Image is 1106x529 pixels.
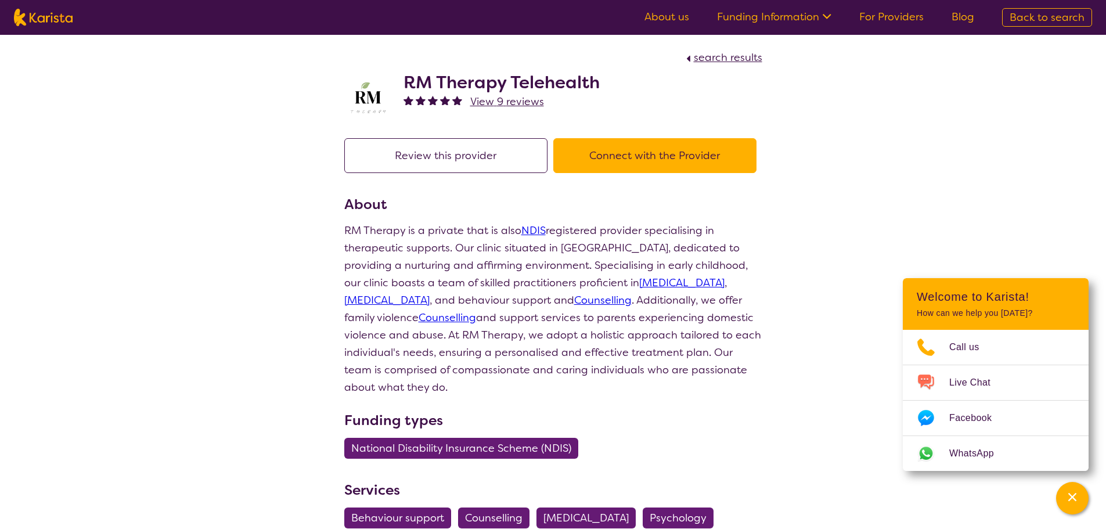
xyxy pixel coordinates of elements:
button: Review this provider [344,138,547,173]
h3: Services [344,480,762,501]
a: Review this provider [344,149,553,163]
img: Karista logo [14,9,73,26]
h3: About [344,194,762,215]
img: fullstar [404,95,413,105]
img: b3hjthhf71fnbidirs13.png [344,77,391,119]
a: [MEDICAL_DATA] [639,276,725,290]
h3: Funding types [344,410,762,431]
button: Connect with the Provider [553,138,756,173]
h2: Welcome to Karista! [917,290,1075,304]
span: WhatsApp [949,445,1008,462]
span: Psychology [650,508,707,528]
span: search results [694,51,762,64]
a: Web link opens in a new tab. [903,436,1089,471]
a: [MEDICAL_DATA] [536,511,643,525]
a: View 9 reviews [470,93,544,110]
span: National Disability Insurance Scheme (NDIS) [351,438,571,459]
div: Channel Menu [903,278,1089,471]
span: Call us [949,339,993,356]
img: fullstar [416,95,426,105]
a: Psychology [643,511,720,525]
p: How can we help you [DATE]? [917,308,1075,318]
a: Counselling [458,511,536,525]
span: Behaviour support [351,508,444,528]
a: Behaviour support [344,511,458,525]
img: fullstar [452,95,462,105]
span: Counselling [465,508,523,528]
span: Live Chat [949,374,1004,391]
a: Blog [952,10,974,24]
button: Channel Menu [1056,482,1089,514]
ul: Choose channel [903,330,1089,471]
a: Counselling [574,293,632,307]
span: Back to search [1010,10,1085,24]
a: [MEDICAL_DATA] [344,293,430,307]
span: [MEDICAL_DATA] [543,508,629,528]
a: Back to search [1002,8,1092,27]
a: For Providers [859,10,924,24]
a: National Disability Insurance Scheme (NDIS) [344,441,585,455]
span: View 9 reviews [470,95,544,109]
img: fullstar [440,95,450,105]
a: Connect with the Provider [553,149,762,163]
img: fullstar [428,95,438,105]
p: RM Therapy is a private that is also registered provider specialising in therapeutic supports. Ou... [344,222,762,396]
span: Facebook [949,409,1006,427]
a: NDIS [521,224,546,237]
h2: RM Therapy Telehealth [404,72,600,93]
a: Counselling [419,311,476,325]
a: About us [644,10,689,24]
a: search results [683,51,762,64]
a: Funding Information [717,10,831,24]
